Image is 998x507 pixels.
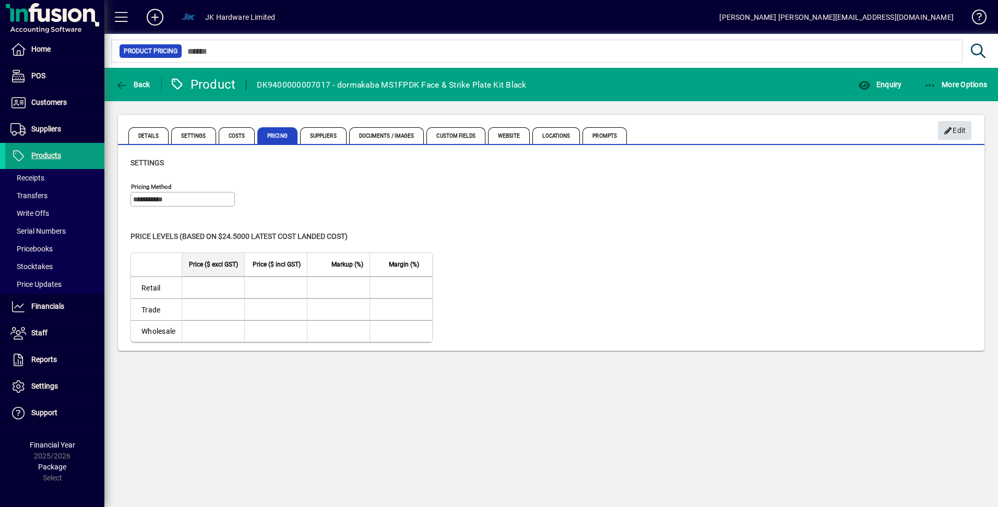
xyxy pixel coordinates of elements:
span: Reports [31,355,57,364]
span: Staff [31,329,47,337]
span: Suppliers [300,127,347,144]
span: Financials [31,302,64,310]
button: Back [113,75,153,94]
div: Product [170,76,236,93]
button: More Options [921,75,990,94]
span: Markup (%) [331,259,363,270]
span: Documents / Images [349,127,424,144]
td: Wholesale [131,320,182,342]
button: Profile [172,8,205,27]
span: Custom Fields [426,127,485,144]
button: Enquiry [856,75,904,94]
span: Price ($ incl GST) [253,259,301,270]
a: Settings [5,373,104,400]
span: Home [31,45,51,53]
span: Prompts [583,127,627,144]
a: Transfers [5,187,104,204]
a: Knowledge Base [964,2,985,36]
a: Write Offs [5,204,104,222]
a: Customers [5,90,104,116]
a: Financials [5,294,104,320]
span: Serial Numbers [10,227,66,235]
a: Staff [5,320,104,346]
span: Customers [31,98,67,106]
a: Serial Numbers [5,222,104,240]
span: Locations [532,127,580,144]
span: Back [115,80,150,89]
span: Package [38,463,66,471]
td: Trade [131,298,182,320]
div: JK Hardware Limited [205,9,275,26]
a: Price Updates [5,275,104,293]
a: Support [5,400,104,426]
span: Margin (%) [389,259,419,270]
a: Suppliers [5,116,104,142]
button: Edit [938,121,971,140]
a: Pricebooks [5,240,104,258]
mat-label: Pricing method [131,183,172,190]
span: Write Offs [10,209,49,218]
a: Reports [5,347,104,373]
span: Pricebooks [10,245,53,253]
span: Settings [171,127,216,144]
button: Add [138,8,172,27]
span: Pricing [257,127,298,144]
div: [PERSON_NAME] [PERSON_NAME][EMAIL_ADDRESS][DOMAIN_NAME] [719,9,954,26]
span: POS [31,71,45,80]
span: Receipts [10,174,44,182]
span: Transfers [10,191,47,200]
a: POS [5,63,104,89]
span: Enquiry [858,80,901,89]
span: Product Pricing [124,46,177,56]
a: Receipts [5,169,104,187]
span: Details [128,127,169,144]
td: Retail [131,276,182,298]
span: Support [31,408,57,417]
span: Price ($ excl GST) [189,259,238,270]
span: Edit [944,122,966,139]
div: DK9400000007017 - dormakaba MS1FPDK Face & Strike Plate Kit Black [257,77,526,93]
span: Price Updates [10,280,62,288]
span: More Options [924,80,988,89]
a: Home [5,37,104,63]
span: Financial Year [30,441,75,449]
span: Price levels (based on $24.5000 Latest cost landed cost) [130,232,348,240]
span: Costs [219,127,255,144]
a: Stocktakes [5,258,104,275]
span: Products [31,151,61,160]
span: Website [488,127,530,144]
app-page-header-button: Back [104,75,162,94]
span: Suppliers [31,125,61,133]
span: Stocktakes [10,262,53,271]
span: Settings [31,382,58,390]
span: Settings [130,159,164,167]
